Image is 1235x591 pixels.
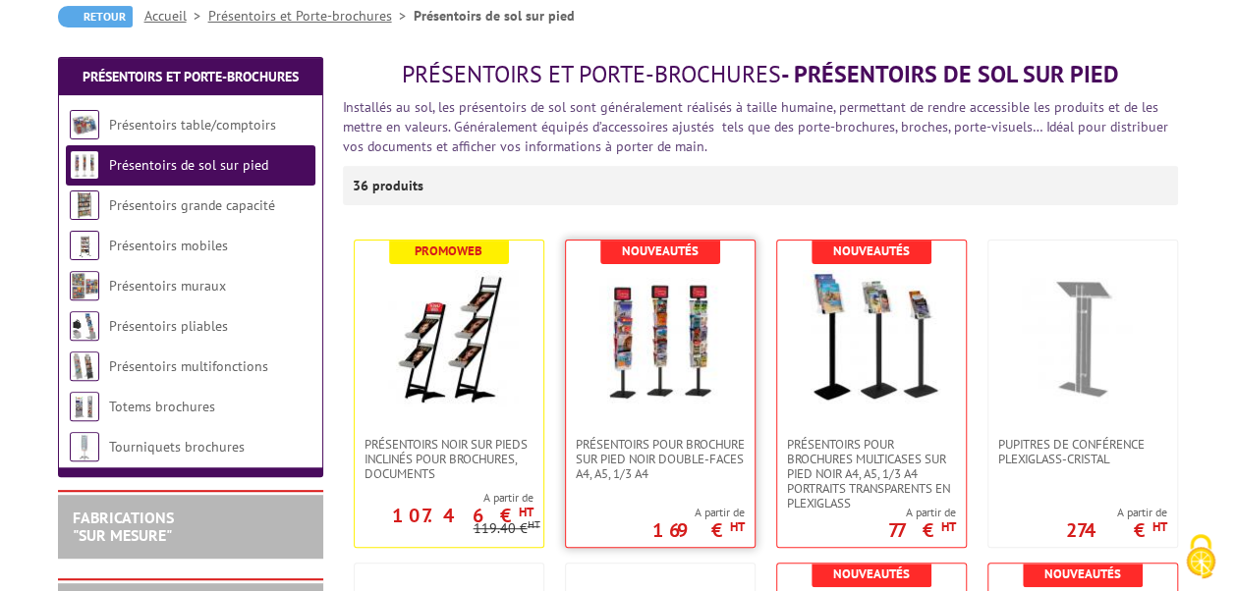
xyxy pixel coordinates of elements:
[365,437,533,481] span: Présentoirs NOIR sur pieds inclinés pour brochures, documents
[988,437,1177,466] a: Pupitres de conférence plexiglass-cristal
[70,110,99,139] img: Présentoirs table/comptoirs
[58,6,133,27] a: Retour
[83,68,299,85] a: Présentoirs et Porte-brochures
[622,242,699,259] b: Nouveautés
[70,351,99,381] img: Présentoirs multifonctions
[70,271,99,300] img: Présentoirs muraux
[1044,565,1121,582] b: Nouveautés
[343,98,1168,155] font: Installés au sol, les présentoirs de sol sont généralement réalisés à taille humaine, permettant ...
[652,524,745,536] p: 169 €
[1176,532,1225,581] img: Cookies (fenêtre modale)
[70,432,99,461] img: Tourniquets brochures
[528,517,540,531] sup: HT
[109,196,275,214] a: Présentoirs grande capacité
[998,437,1167,466] span: Pupitres de conférence plexiglass-cristal
[70,311,99,341] img: Présentoirs pliables
[73,508,174,545] a: FABRICATIONS"Sur Mesure"
[652,505,745,520] span: A partir de
[109,237,228,254] a: Présentoirs mobiles
[1066,524,1167,536] p: 274 €
[591,270,729,407] img: Présentoirs pour brochure sur pied NOIR double-faces A4, A5, 1/3 A4
[941,518,956,535] sup: HT
[353,166,426,205] p: 36 produits
[109,357,268,375] a: Présentoirs multifonctions
[109,398,215,415] a: Totems brochures
[343,62,1178,87] h1: - Présentoirs de sol sur pied
[355,490,533,506] span: A partir de
[355,437,543,481] a: Présentoirs NOIR sur pieds inclinés pour brochures, documents
[1166,524,1235,591] button: Cookies (fenêtre modale)
[730,518,745,535] sup: HT
[576,437,745,481] span: Présentoirs pour brochure sur pied NOIR double-faces A4, A5, 1/3 A4
[474,521,540,536] p: 119.40 €
[519,504,533,520] sup: HT
[566,437,755,481] a: Présentoirs pour brochure sur pied NOIR double-faces A4, A5, 1/3 A4
[787,437,956,510] span: Présentoirs pour brochures multicases sur pied NOIR A4, A5, 1/3 A4 Portraits transparents en plex...
[70,150,99,180] img: Présentoirs de sol sur pied
[109,317,228,335] a: Présentoirs pliables
[208,7,414,25] a: Présentoirs et Porte-brochures
[70,231,99,260] img: Présentoirs mobiles
[888,524,956,536] p: 77 €
[70,392,99,421] img: Totems brochures
[803,270,940,407] img: Présentoirs pour brochures multicases sur pied NOIR A4, A5, 1/3 A4 Portraits transparents en plex...
[392,510,533,521] p: 107.46 €
[402,59,781,89] span: Présentoirs et Porte-brochures
[380,270,518,406] img: Présentoirs NOIR sur pieds inclinés pour brochures, documents
[777,437,966,510] a: Présentoirs pour brochures multicases sur pied NOIR A4, A5, 1/3 A4 Portraits transparents en plex...
[833,565,910,582] b: Nouveautés
[109,438,245,456] a: Tourniquets brochures
[833,242,910,259] b: Nouveautés
[109,277,226,295] a: Présentoirs muraux
[415,242,482,259] b: Promoweb
[109,116,276,134] a: Présentoirs table/comptoirs
[1152,518,1167,535] sup: HT
[70,190,99,220] img: Présentoirs grande capacité
[1066,505,1167,520] span: A partir de
[109,156,268,174] a: Présentoirs de sol sur pied
[1014,270,1151,407] img: Pupitres de conférence plexiglass-cristal
[888,505,956,520] span: A partir de
[144,7,208,25] a: Accueil
[414,6,575,26] li: Présentoirs de sol sur pied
